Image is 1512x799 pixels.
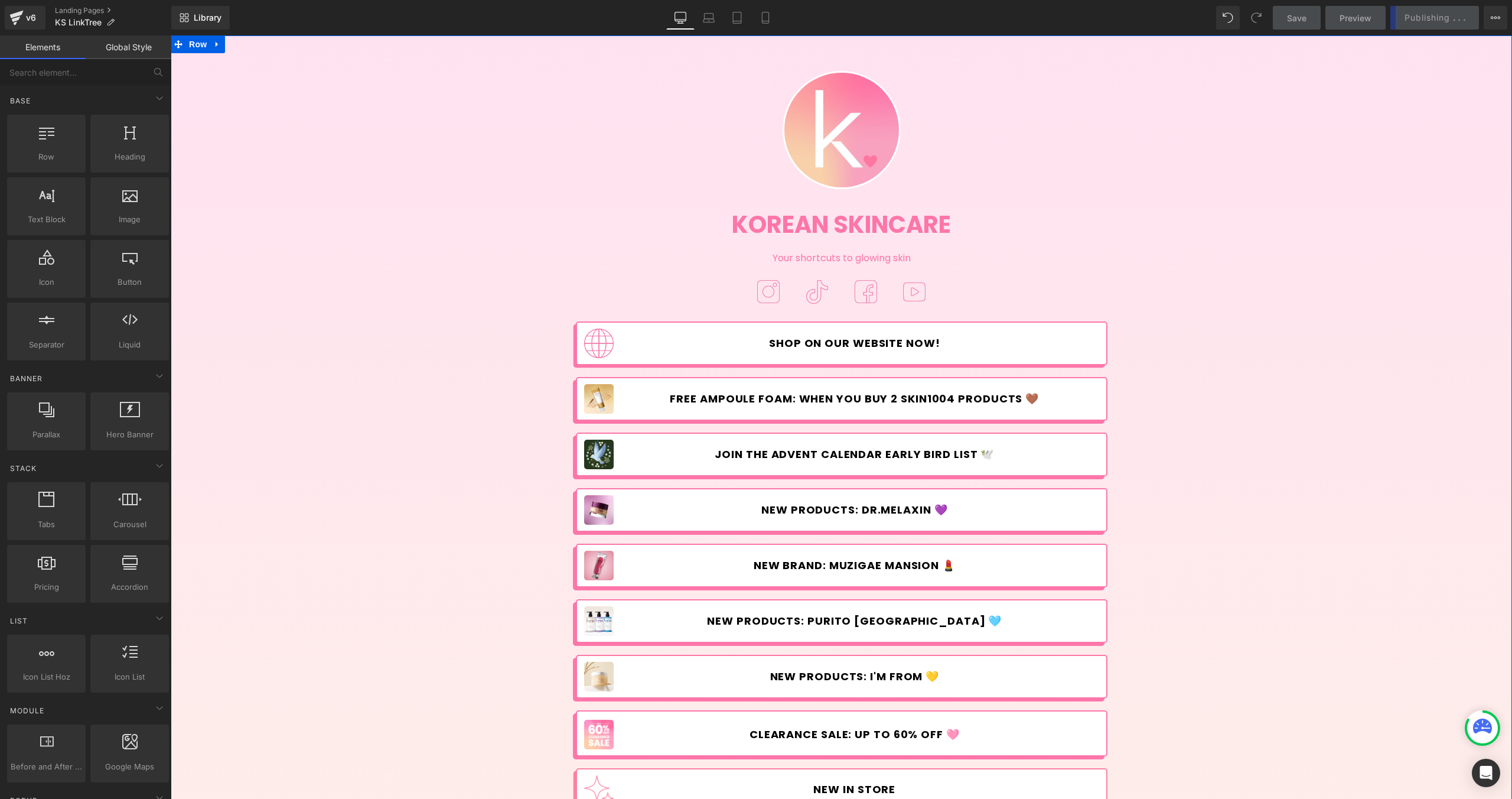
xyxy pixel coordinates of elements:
[544,413,823,426] span: Join the Advent Calendar Early Bird list 🕊️
[723,6,751,30] a: Tablet
[194,12,221,23] span: Library
[94,581,165,593] span: Accordion
[413,626,443,656] img: I'm From
[456,407,929,431] a: Join the Advent Calendar Early Bird list 🕊️
[413,404,443,434] img: Early Bird List
[695,6,723,30] a: Laptop
[413,740,443,769] img: Pink sparkles
[9,705,45,716] span: Module
[393,171,949,207] h1: Korean Skincare
[11,213,82,226] span: Text Block
[599,635,769,648] span: NEW PRODUCTS: I'M FROM 💛
[11,671,82,683] span: Icon List Hoz
[643,748,725,761] span: New in store
[94,151,165,163] span: Heading
[598,301,770,314] span: Shop on our website now!
[413,684,443,714] img: Clearance Sale
[1340,12,1371,24] span: Preview
[499,357,868,370] span: FREE AMPOULE FOAM: WHEN YOU BUY 2 SKIN1004 PRODUCTS 🤎
[11,761,82,773] span: Before and After Images
[11,581,82,593] span: Pricing
[536,579,831,592] span: NEW PRODUCTS: PURITO [GEOGRAPHIC_DATA] 🩵
[9,463,38,474] span: Stack
[1216,6,1240,30] button: Undo
[24,10,38,25] div: v6
[1484,6,1507,30] button: More
[11,151,82,163] span: Row
[5,6,45,30] a: v6
[94,339,165,351] span: Liquid
[55,6,171,15] a: Landing Pages
[612,35,730,154] img: Black K logo of Korean Skincare with a pink heart on a pink to yellow gradient
[11,428,82,441] span: Parallax
[11,276,82,288] span: Icon
[94,671,165,683] span: Icon List
[9,95,32,106] span: Base
[9,373,44,384] span: Banner
[405,216,937,230] p: Your shortcuts to glowing skin
[456,573,929,598] a: NEW PRODUCTS: PURITO [GEOGRAPHIC_DATA] 🩵
[413,515,443,545] img: Dear Klairs
[94,518,165,531] span: Carousel
[11,518,82,531] span: Tabs
[86,35,171,59] a: Global Style
[413,293,443,323] img: Pink planet icon
[456,629,929,654] a: NEW PRODUCTS: I'M FROM 💛
[1244,6,1268,30] button: Redo
[591,468,777,481] span: New products: Dr.Melaxin 💜
[413,460,443,489] img: Dr.Melaxin
[456,518,929,543] a: NEW BRAND: MUZIGAE MANSION 💄
[55,18,102,27] span: KS LinkTree
[456,462,929,487] a: New products: Dr.Melaxin 💜
[413,349,443,378] img: Skin1004
[579,693,789,706] span: CLEARANCE SALE: UP TO 60% OFF 🩷
[456,687,929,712] a: CLEARANCE SALE: UP TO 60% OFF 🩷
[94,213,165,226] span: Image
[171,6,230,30] a: New Library
[456,295,929,320] a: Shop on our website now!
[9,615,29,626] span: List
[94,761,165,773] span: Google Maps
[583,524,785,537] span: NEW BRAND: MUZIGAE MANSION 💄
[413,571,443,600] img: Purito Seoul
[666,6,695,30] a: Desktop
[751,6,780,30] a: Mobile
[1287,12,1306,24] span: Save
[456,742,929,766] a: New in store
[456,351,929,376] a: FREE AMPOULE FOAM: WHEN YOU BUY 2 SKIN1004 PRODUCTS 🤎
[1472,759,1500,787] div: Open Intercom Messenger
[1325,6,1386,30] a: Preview
[94,428,165,441] span: Hero Banner
[94,276,165,288] span: Button
[11,339,82,351] span: Separator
